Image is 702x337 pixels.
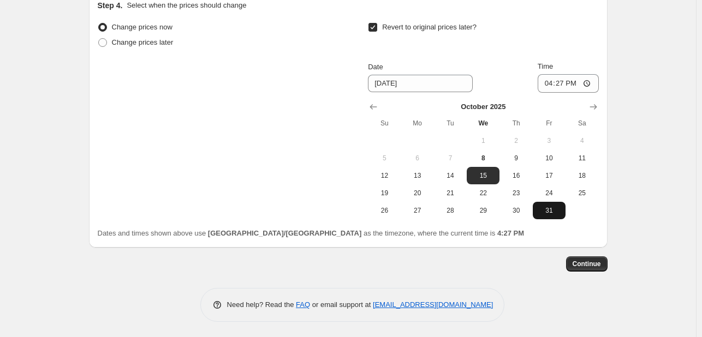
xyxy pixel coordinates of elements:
span: 9 [504,154,528,163]
span: Continue [573,260,601,268]
span: 20 [406,189,430,197]
span: 4 [570,136,594,145]
span: 8 [471,154,495,163]
span: Change prices later [112,38,174,46]
button: Monday October 20 2025 [401,184,434,202]
button: Friday October 10 2025 [533,149,566,167]
span: Sa [570,119,594,128]
button: Saturday October 25 2025 [566,184,598,202]
span: 19 [372,189,396,197]
a: FAQ [296,300,310,309]
span: Dates and times shown above use as the timezone, where the current time is [98,229,525,237]
button: Show next month, November 2025 [586,99,601,115]
span: Tu [438,119,462,128]
b: [GEOGRAPHIC_DATA]/[GEOGRAPHIC_DATA] [208,229,361,237]
button: Thursday October 23 2025 [499,184,532,202]
span: 18 [570,171,594,180]
button: Friday October 3 2025 [533,132,566,149]
span: 15 [471,171,495,180]
span: Fr [537,119,561,128]
a: [EMAIL_ADDRESS][DOMAIN_NAME] [373,300,493,309]
span: 13 [406,171,430,180]
button: Sunday October 26 2025 [368,202,401,219]
span: 11 [570,154,594,163]
span: 23 [504,189,528,197]
span: Date [368,63,383,71]
span: 21 [438,189,462,197]
button: Continue [566,256,608,272]
span: 22 [471,189,495,197]
span: 28 [438,206,462,215]
button: Monday October 13 2025 [401,167,434,184]
button: Thursday October 16 2025 [499,167,532,184]
button: Wednesday October 29 2025 [467,202,499,219]
button: Friday October 24 2025 [533,184,566,202]
span: Change prices now [112,23,172,31]
span: 3 [537,136,561,145]
span: 27 [406,206,430,215]
button: Saturday October 18 2025 [566,167,598,184]
span: Th [504,119,528,128]
th: Wednesday [467,115,499,132]
th: Sunday [368,115,401,132]
th: Thursday [499,115,532,132]
span: 6 [406,154,430,163]
button: Monday October 27 2025 [401,202,434,219]
button: Friday October 31 2025 [533,202,566,219]
span: Su [372,119,396,128]
span: 30 [504,206,528,215]
button: Wednesday October 22 2025 [467,184,499,202]
b: 4:27 PM [497,229,524,237]
button: Sunday October 5 2025 [368,149,401,167]
input: 12:00 [538,74,599,93]
span: 7 [438,154,462,163]
span: 12 [372,171,396,180]
span: 25 [570,189,594,197]
span: 5 [372,154,396,163]
span: 31 [537,206,561,215]
span: 14 [438,171,462,180]
span: 17 [537,171,561,180]
span: 26 [372,206,396,215]
button: Monday October 6 2025 [401,149,434,167]
span: 24 [537,189,561,197]
button: Tuesday October 21 2025 [434,184,467,202]
button: Wednesday October 1 2025 [467,132,499,149]
span: Need help? Read the [227,300,296,309]
span: 29 [471,206,495,215]
span: 16 [504,171,528,180]
button: Saturday October 4 2025 [566,132,598,149]
span: 1 [471,136,495,145]
button: Saturday October 11 2025 [566,149,598,167]
button: Tuesday October 7 2025 [434,149,467,167]
button: Friday October 17 2025 [533,167,566,184]
button: Thursday October 9 2025 [499,149,532,167]
button: Tuesday October 28 2025 [434,202,467,219]
span: Mo [406,119,430,128]
span: Revert to original prices later? [382,23,477,31]
span: 2 [504,136,528,145]
button: Show previous month, September 2025 [366,99,381,115]
button: Sunday October 12 2025 [368,167,401,184]
button: Sunday October 19 2025 [368,184,401,202]
input: 10/8/2025 [368,75,473,92]
th: Saturday [566,115,598,132]
th: Tuesday [434,115,467,132]
span: or email support at [310,300,373,309]
span: We [471,119,495,128]
th: Monday [401,115,434,132]
span: 10 [537,154,561,163]
button: Wednesday October 15 2025 [467,167,499,184]
button: Thursday October 2 2025 [499,132,532,149]
button: Thursday October 30 2025 [499,202,532,219]
span: Time [538,62,553,70]
button: Tuesday October 14 2025 [434,167,467,184]
th: Friday [533,115,566,132]
button: Today Wednesday October 8 2025 [467,149,499,167]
